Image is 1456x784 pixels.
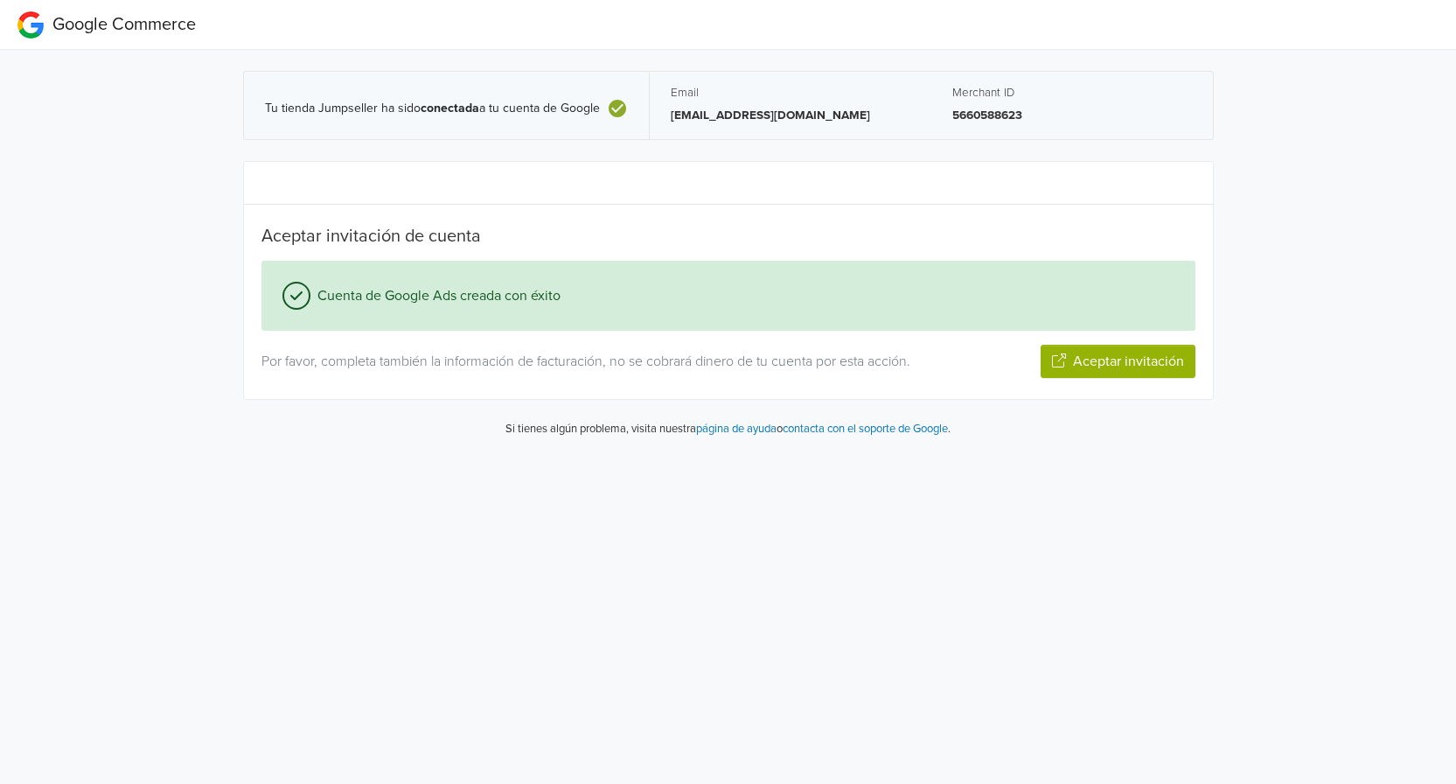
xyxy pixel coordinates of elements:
p: Si tienes algún problema, visita nuestra o . [505,421,951,438]
p: Por favor, completa también la información de facturación, no se cobrará dinero de tu cuenta por ... [261,351,956,372]
h5: Aceptar invitación de cuenta [261,226,1195,247]
button: Aceptar invitación [1041,345,1195,378]
a: contacta con el soporte de Google [783,422,948,436]
span: Google Commerce [52,14,196,35]
a: página de ayuda [696,422,777,436]
h5: Merchant ID [952,86,1192,100]
b: conectada [421,101,479,115]
span: Tu tienda Jumpseller ha sido a tu cuenta de Google [265,101,600,116]
p: [EMAIL_ADDRESS][DOMAIN_NAME] [671,107,910,124]
h5: Email [671,86,910,100]
span: Cuenta de Google Ads creada con éxito [310,285,561,306]
p: 5660588623 [952,107,1192,124]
